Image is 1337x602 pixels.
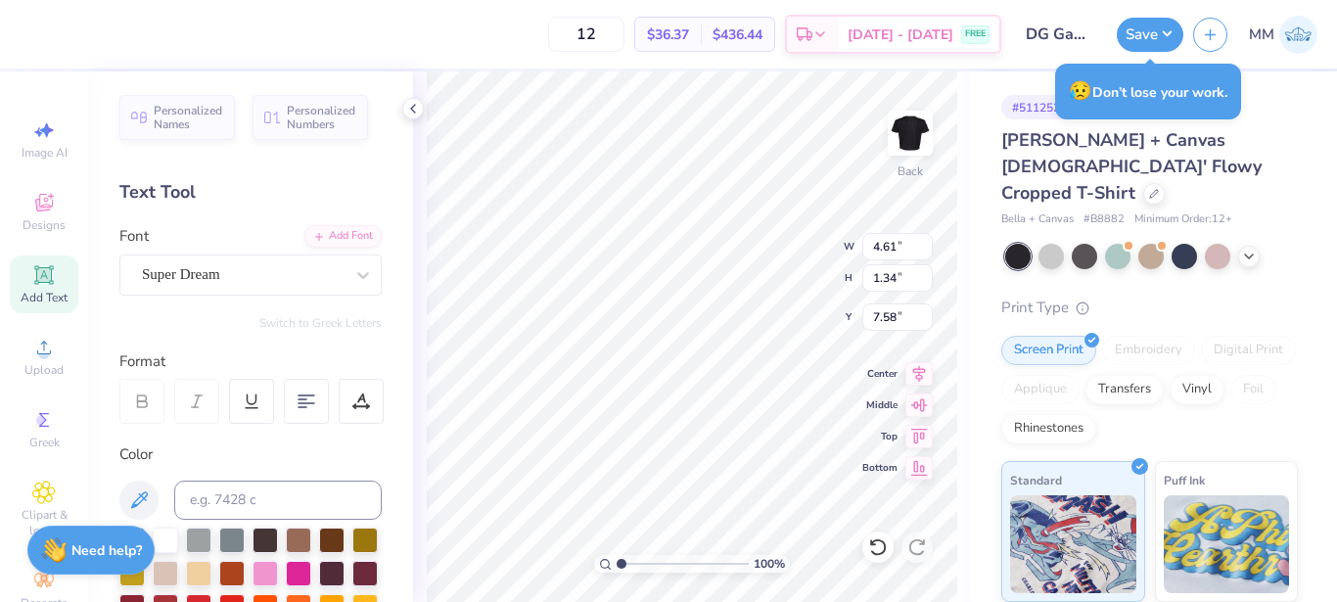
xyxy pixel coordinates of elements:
[1001,414,1096,443] div: Rhinestones
[1083,211,1125,228] span: # B8882
[119,225,149,248] label: Font
[1055,64,1241,119] div: Don’t lose your work.
[174,481,382,520] input: e.g. 7428 c
[304,225,382,248] div: Add Font
[1001,336,1096,365] div: Screen Print
[1249,16,1317,54] a: MM
[1170,375,1224,404] div: Vinyl
[898,162,923,180] div: Back
[22,145,68,161] span: Image AI
[862,461,898,475] span: Bottom
[1134,211,1232,228] span: Minimum Order: 12 +
[119,179,382,206] div: Text Tool
[1011,15,1107,54] input: Untitled Design
[1010,470,1062,490] span: Standard
[23,217,66,233] span: Designs
[965,27,986,41] span: FREE
[862,367,898,381] span: Center
[71,541,142,560] strong: Need help?
[1001,375,1080,404] div: Applique
[1069,78,1092,104] span: 😥
[287,104,356,131] span: Personalized Numbers
[891,114,930,153] img: Back
[259,315,382,331] button: Switch to Greek Letters
[754,555,785,573] span: 100 %
[1102,336,1195,365] div: Embroidery
[848,24,953,45] span: [DATE] - [DATE]
[1010,495,1136,593] img: Standard
[119,443,382,466] div: Color
[1164,470,1205,490] span: Puff Ink
[119,350,384,373] div: Format
[1001,297,1298,319] div: Print Type
[862,398,898,412] span: Middle
[548,17,624,52] input: – –
[1230,375,1276,404] div: Foil
[713,24,762,45] span: $436.44
[1164,495,1290,593] img: Puff Ink
[29,435,60,450] span: Greek
[24,362,64,378] span: Upload
[10,507,78,538] span: Clipart & logos
[1085,375,1164,404] div: Transfers
[154,104,223,131] span: Personalized Names
[862,430,898,443] span: Top
[1279,16,1317,54] img: Morgan Montgomery
[1001,128,1262,205] span: [PERSON_NAME] + Canvas [DEMOGRAPHIC_DATA]' Flowy Cropped T-Shirt
[1117,18,1183,52] button: Save
[1001,95,1080,119] div: # 511252A
[21,290,68,305] span: Add Text
[1249,23,1274,46] span: MM
[647,24,689,45] span: $36.37
[1001,211,1074,228] span: Bella + Canvas
[1201,336,1296,365] div: Digital Print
